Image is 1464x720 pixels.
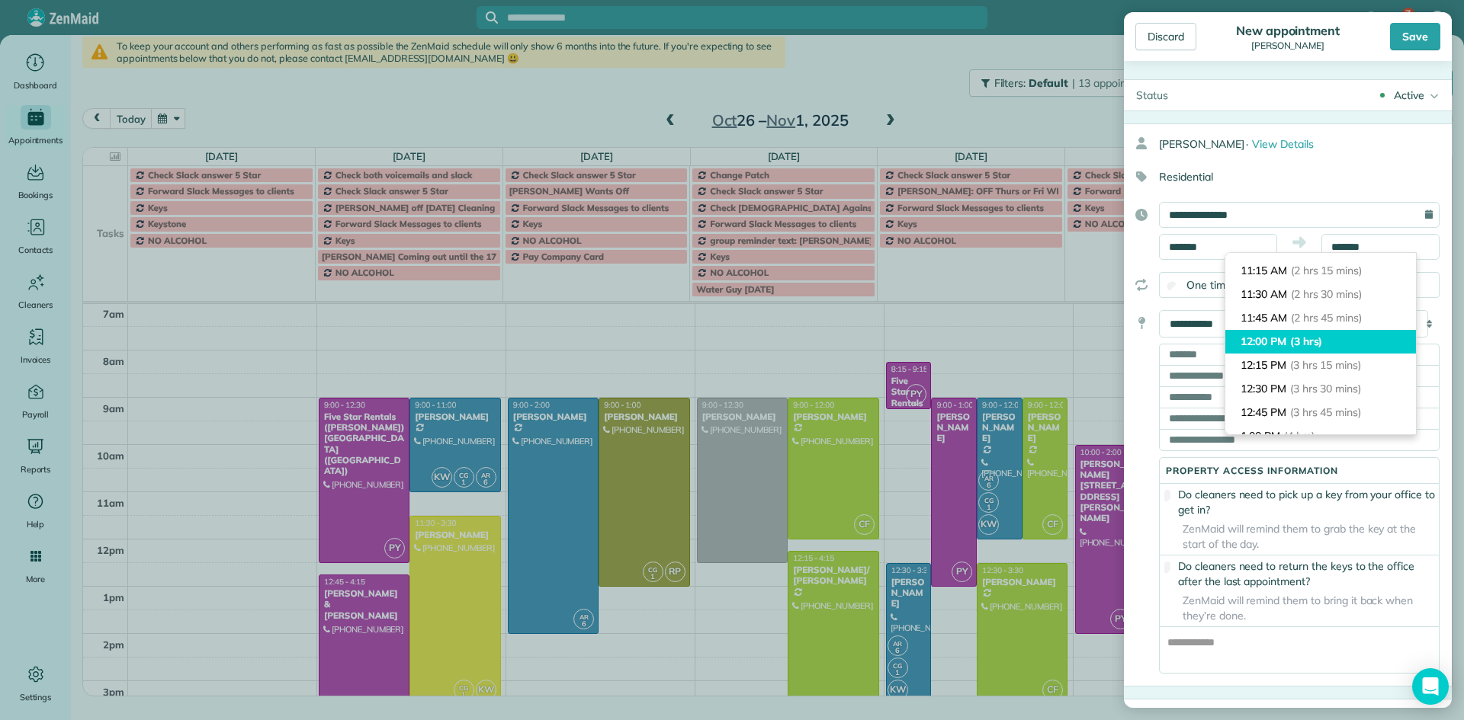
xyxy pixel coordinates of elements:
[1246,137,1248,151] span: ·
[1225,424,1416,448] li: 1:00 PM
[1164,490,1170,502] input: Do cleaners need to pick up a key from your office to get in?
[1225,330,1416,354] li: 12:00 PM
[1290,334,1323,348] span: (3 hrs)
[1231,23,1344,38] div: New appointment
[1225,283,1416,306] li: 11:30 AM
[1225,306,1416,330] li: 11:45 AM
[1394,88,1424,103] div: Active
[1225,259,1416,283] li: 11:15 AM
[1160,487,1439,517] label: Do cleaners need to pick up a key from your office to get in?
[1252,137,1314,151] span: View Details
[1124,164,1440,190] div: Residential
[1164,562,1170,574] input: Do cleaners need to return the keys to the office after the last appointment?
[1225,377,1416,401] li: 12:30 PM
[1284,429,1315,443] span: (4 hrs)
[1159,130,1452,158] div: [PERSON_NAME]
[1124,80,1180,110] div: Status
[1160,466,1439,475] h5: Property access information
[1225,401,1416,424] li: 12:45 PM
[1290,358,1361,372] span: (3 hrs 15 mins)
[1291,311,1362,325] span: (2 hrs 45 mins)
[1160,593,1439,623] span: ZenMaid will remind them to bring it back when they’re done.
[1291,264,1362,277] span: (2 hrs 15 mins)
[1290,382,1361,395] span: (3 hrs 30 mins)
[1167,282,1177,292] input: One time
[1225,354,1416,377] li: 12:15 PM
[1390,23,1440,50] div: Save
[1186,278,1231,292] span: One time
[1160,521,1439,552] span: ZenMaid will remind them to grab the key at the start of the day.
[1135,23,1196,50] div: Discard
[1291,287,1362,301] span: (2 hrs 30 mins)
[1412,668,1449,705] div: Open Intercom Messenger
[1231,40,1344,51] div: [PERSON_NAME]
[1290,405,1361,419] span: (3 hrs 45 mins)
[1160,558,1439,589] label: Do cleaners need to return the keys to the office after the last appointment?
